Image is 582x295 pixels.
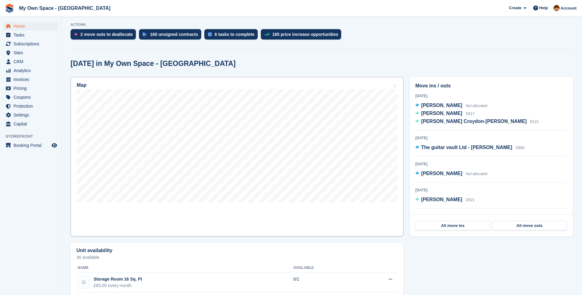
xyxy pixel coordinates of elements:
[3,75,58,84] a: menu
[272,32,338,37] div: 165 price increase opportunities
[421,103,462,108] span: [PERSON_NAME]
[71,23,573,27] p: ACTIONS
[13,40,50,48] span: Subscriptions
[150,32,198,37] div: 160 unsigned contracts
[76,248,112,253] h2: Unit availability
[208,33,212,36] img: task-75834270c22a3079a89374b754ae025e5fb1db73e45f91037f5363f120a921f8.svg
[421,111,462,116] span: [PERSON_NAME]
[13,93,50,102] span: Coupons
[215,32,255,37] div: 6 tasks to complete
[76,263,293,273] th: Name
[415,102,488,110] a: [PERSON_NAME] Not allocated
[13,57,50,66] span: CRM
[204,29,261,43] a: 6 tasks to complete
[13,120,50,128] span: Capital
[13,84,50,93] span: Pricing
[77,82,87,88] h2: Map
[416,221,490,231] a: All move ins
[78,276,90,288] img: blank-unit-type-icon-ffbac7b88ba66c5e286b0e438baccc4b9c83835d4c34f86887a83fc20ec27e7b.svg
[530,120,539,124] span: B121
[3,57,58,66] a: menu
[17,3,113,13] a: My Own Space - [GEOGRAPHIC_DATA]
[561,5,576,11] span: Account
[143,33,147,36] img: contract_signature_icon-13c848040528278c33f63329250d36e43548de30e8caae1d1a13099fd9432cc5.svg
[3,141,58,150] a: menu
[509,5,521,11] span: Create
[264,33,269,36] img: price_increase_opportunities-93ffe204e8149a01c8c9dc8f82e8f89637d9d84a8eef4429ea346261dce0b2c0.svg
[13,102,50,110] span: Protection
[13,111,50,119] span: Settings
[71,59,236,68] h2: [DATE] in My Own Space - [GEOGRAPHIC_DATA]
[94,276,142,282] div: Storage Room 16 Sq. Ft
[5,4,14,13] img: stora-icon-8386f47178a22dfd0bd8f6a31ec36ba5ce8667c1dd55bd0f319d3a0aa187defe.svg
[421,197,462,202] span: [PERSON_NAME]
[71,29,139,43] a: 2 move outs to deallocate
[13,22,50,30] span: Home
[421,171,462,176] span: [PERSON_NAME]
[13,141,50,150] span: Booking Portal
[13,48,50,57] span: Sites
[466,104,487,108] span: Not allocated
[492,221,567,231] a: All move outs
[3,111,58,119] a: menu
[415,118,539,126] a: [PERSON_NAME] Croydon-[PERSON_NAME] B121
[415,187,567,193] div: [DATE]
[71,77,403,236] a: Map
[516,146,525,150] span: D660
[3,40,58,48] a: menu
[3,102,58,110] a: menu
[415,196,475,204] a: [PERSON_NAME] D521
[421,119,527,124] span: [PERSON_NAME] Croydon-[PERSON_NAME]
[139,29,204,43] a: 160 unsigned contracts
[415,144,525,152] a: The guitar vault Ltd - [PERSON_NAME] D660
[261,29,345,43] a: 165 price increase opportunities
[466,172,487,176] span: Not allocated
[415,170,488,178] a: [PERSON_NAME] Not allocated
[293,273,357,293] td: 0/1
[6,133,61,140] span: Storefront
[13,66,50,75] span: Analytics
[539,5,548,11] span: Help
[3,22,58,30] a: menu
[3,84,58,93] a: menu
[94,282,142,289] div: £65.00 every month
[51,142,58,149] a: Preview store
[553,5,560,11] img: Paula Harris
[3,31,58,39] a: menu
[3,93,58,102] a: menu
[415,93,567,99] div: [DATE]
[415,213,567,219] div: [DATE]
[3,120,58,128] a: menu
[13,31,50,39] span: Tasks
[74,33,77,36] img: move_outs_to_deallocate_icon-f764333ba52eb49d3ac5e1228854f67142a1ed5810a6f6cc68b1a99e826820c5.svg
[415,135,567,141] div: [DATE]
[415,110,475,118] a: [PERSON_NAME] D617
[13,75,50,84] span: Invoices
[466,198,475,202] span: D521
[415,82,567,90] h2: Move ins / outs
[293,263,357,273] th: Available
[80,32,133,37] div: 2 move outs to deallocate
[3,66,58,75] a: menu
[421,145,512,150] span: The guitar vault Ltd - [PERSON_NAME]
[415,161,567,167] div: [DATE]
[76,255,398,259] p: 36 available
[466,112,475,116] span: D617
[3,48,58,57] a: menu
